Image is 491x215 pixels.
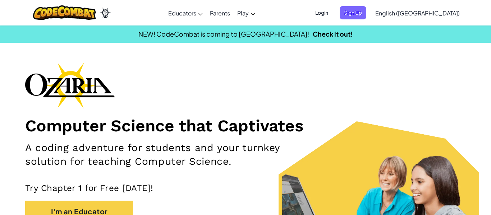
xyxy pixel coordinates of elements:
[313,30,353,38] a: Check it out!
[33,5,96,20] img: CodeCombat logo
[25,183,466,193] p: Try Chapter 1 for Free [DATE]!
[237,9,249,17] span: Play
[311,6,332,19] button: Login
[206,3,234,23] a: Parents
[375,9,460,17] span: English ([GEOGRAPHIC_DATA])
[100,8,111,18] img: Ozaria
[340,6,366,19] button: Sign Up
[25,141,320,168] h2: A coding adventure for students and your turnkey solution for teaching Computer Science.
[372,3,463,23] a: English ([GEOGRAPHIC_DATA])
[165,3,206,23] a: Educators
[168,9,196,17] span: Educators
[138,30,309,38] span: NEW! CodeCombat is coming to [GEOGRAPHIC_DATA]!
[234,3,259,23] a: Play
[25,62,115,108] img: Ozaria branding logo
[25,116,466,136] h1: Computer Science that Captivates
